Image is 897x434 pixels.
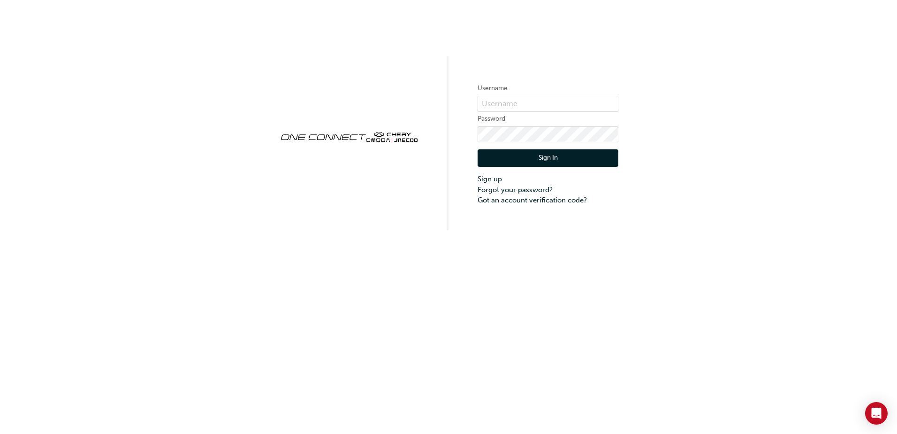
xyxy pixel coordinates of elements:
div: Open Intercom Messenger [865,402,888,425]
label: Username [478,83,618,94]
img: oneconnect [279,124,419,148]
input: Username [478,96,618,112]
button: Sign In [478,149,618,167]
label: Password [478,113,618,124]
a: Got an account verification code? [478,195,618,206]
a: Forgot your password? [478,185,618,195]
a: Sign up [478,174,618,185]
